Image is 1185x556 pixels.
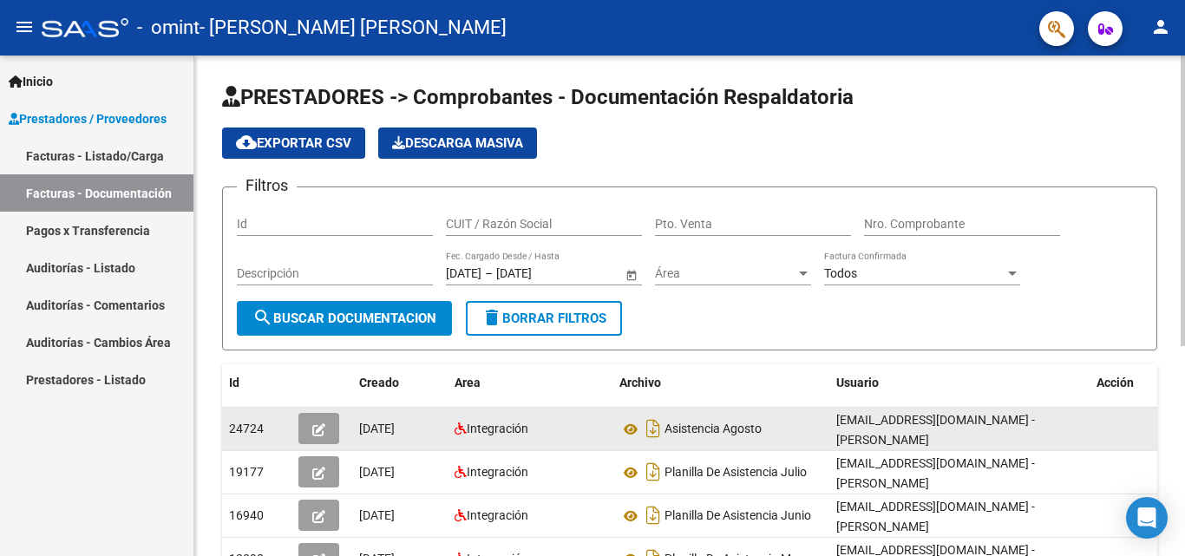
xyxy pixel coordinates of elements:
[655,266,795,281] span: Área
[222,364,291,402] datatable-header-cell: Id
[836,500,1035,533] span: [EMAIL_ADDRESS][DOMAIN_NAME] - [PERSON_NAME]
[137,9,200,47] span: - omint
[229,465,264,479] span: 19177
[642,458,665,486] i: Descargar documento
[642,415,665,442] i: Descargar documento
[642,501,665,529] i: Descargar documento
[485,266,493,281] span: –
[836,456,1035,490] span: [EMAIL_ADDRESS][DOMAIN_NAME] - [PERSON_NAME]
[229,508,264,522] span: 16940
[467,508,528,522] span: Integración
[237,173,297,198] h3: Filtros
[222,128,365,159] button: Exportar CSV
[829,364,1090,402] datatable-header-cell: Usuario
[612,364,829,402] datatable-header-cell: Archivo
[378,128,537,159] button: Descarga Masiva
[481,307,502,328] mat-icon: delete
[448,364,612,402] datatable-header-cell: Area
[1150,16,1171,37] mat-icon: person
[359,508,395,522] span: [DATE]
[496,266,581,281] input: Fecha fin
[359,465,395,479] span: [DATE]
[466,301,622,336] button: Borrar Filtros
[237,301,452,336] button: Buscar Documentacion
[378,128,537,159] app-download-masive: Descarga masiva de comprobantes (adjuntos)
[665,509,811,523] span: Planilla De Asistencia Junio
[252,311,436,326] span: Buscar Documentacion
[481,311,606,326] span: Borrar Filtros
[665,422,762,436] span: Asistencia Agosto
[236,135,351,151] span: Exportar CSV
[200,9,507,47] span: - [PERSON_NAME] [PERSON_NAME]
[1126,497,1168,539] div: Open Intercom Messenger
[236,132,257,153] mat-icon: cloud_download
[622,265,640,284] button: Open calendar
[9,72,53,91] span: Inicio
[1090,364,1176,402] datatable-header-cell: Acción
[229,376,239,389] span: Id
[467,422,528,435] span: Integración
[9,109,167,128] span: Prestadores / Proveedores
[455,376,481,389] span: Area
[229,422,264,435] span: 24724
[467,465,528,479] span: Integración
[836,413,1035,447] span: [EMAIL_ADDRESS][DOMAIN_NAME] - [PERSON_NAME]
[359,376,399,389] span: Creado
[392,135,523,151] span: Descarga Masiva
[222,85,854,109] span: PRESTADORES -> Comprobantes - Documentación Respaldatoria
[14,16,35,37] mat-icon: menu
[824,266,857,280] span: Todos
[836,376,879,389] span: Usuario
[352,364,448,402] datatable-header-cell: Creado
[446,266,481,281] input: Fecha inicio
[359,422,395,435] span: [DATE]
[665,466,807,480] span: Planilla De Asistencia Julio
[619,376,661,389] span: Archivo
[252,307,273,328] mat-icon: search
[1097,376,1134,389] span: Acción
